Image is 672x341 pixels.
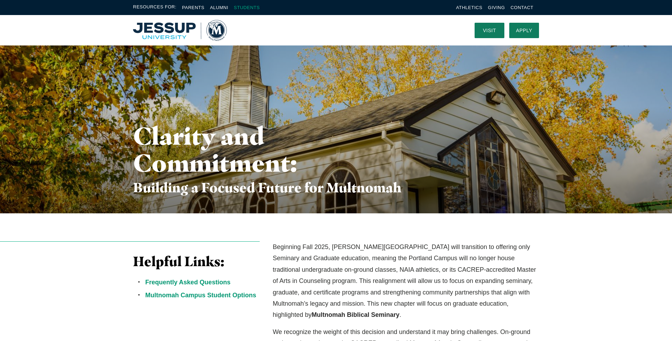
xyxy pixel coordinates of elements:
a: Alumni [210,5,228,10]
p: Beginning Fall 2025, [PERSON_NAME][GEOGRAPHIC_DATA] will transition to offering only Seminary and... [273,241,539,321]
a: Visit [475,23,504,38]
img: Multnomah University Logo [133,20,227,41]
h1: Clarity and Commitment: [133,122,295,176]
a: Giving [488,5,505,10]
a: Apply [509,23,539,38]
a: Home [133,20,227,41]
h3: Helpful Links: [133,254,260,270]
strong: Multnomah Biblical Seminary [311,311,399,318]
span: Resources For: [133,3,176,12]
a: Athletics [456,5,482,10]
a: Students [234,5,260,10]
a: Multnomah Campus Student Options [145,292,256,299]
a: Parents [182,5,204,10]
h3: Building a Focused Future for Multnomah [133,180,404,196]
a: Frequently Asked Questions [145,279,230,286]
a: Contact [511,5,533,10]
